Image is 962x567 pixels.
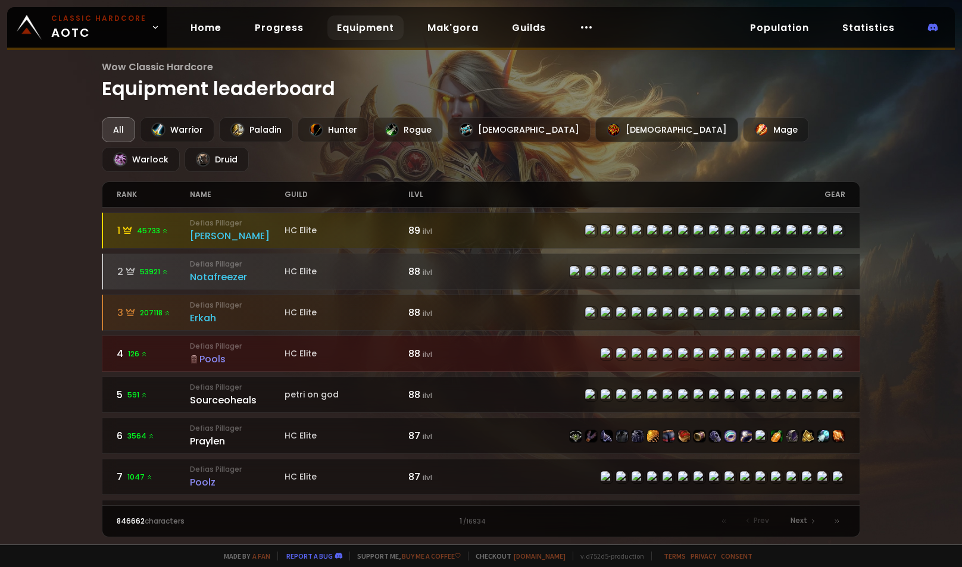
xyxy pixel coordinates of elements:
a: Population [741,15,819,40]
small: Defias Pillager [190,423,285,434]
img: item-22517 [709,430,721,442]
small: Defias Pillager [190,218,285,228]
div: Poolz [190,475,285,490]
span: Made by [217,552,270,560]
a: 4126 Defias PillagerPoolsHC Elite88 ilvlitem-22506item-22943item-22507item-22504item-22510item-22... [102,336,860,372]
img: item-22518 [647,430,659,442]
img: item-23048 [817,430,829,442]
small: Defias Pillager [190,259,285,270]
div: 88 [408,387,481,402]
a: 253921 Defias PillagerNotafreezerHC Elite88 ilvlitem-22498item-23057item-22983item-2575item-22496... [102,253,860,290]
small: Defias Pillager [190,464,285,475]
span: v. d752d5 - production [573,552,644,560]
div: Pools [190,352,285,366]
a: 3207118 Defias PillagerErkahHC Elite88 ilvlitem-22498item-23057item-22983item-17723item-22496item... [102,295,860,331]
div: Hunter [298,117,368,142]
a: Statistics [833,15,904,40]
a: Terms [664,552,686,560]
a: Classic HardcoreAOTC [7,7,167,48]
div: 5 [117,387,189,402]
small: ilvl [423,431,432,441]
span: Wow Classic Hardcore [102,59,860,74]
div: gear [481,182,845,207]
div: Paladin [219,117,293,142]
img: item-22513 [663,430,674,442]
small: Defias Pillager [190,300,285,311]
div: 88 [408,305,481,320]
a: a fan [252,552,270,560]
span: 846662 [117,516,145,526]
a: 145733 Defias Pillager[PERSON_NAME]HC Elite89 ilvlitem-22498item-23057item-22499item-4335item-224... [102,212,860,249]
div: 3 [117,305,190,320]
span: Next [791,515,807,526]
div: HC Elite [285,224,408,237]
span: 53921 [140,267,168,277]
div: 88 [408,346,481,361]
span: Support me, [349,552,461,560]
a: Progress [245,15,313,40]
div: ilvl [408,182,481,207]
img: item-22512 [632,430,644,442]
img: item-11122 [771,430,783,442]
small: Defias Pillager [190,382,285,393]
span: 3564 [127,431,155,441]
div: Praylen [190,434,285,449]
div: All [102,117,135,142]
span: 207118 [140,308,171,318]
small: Classic Hardcore [51,13,146,24]
div: name [190,182,285,207]
a: Consent [721,552,752,560]
div: [DEMOGRAPHIC_DATA] [448,117,591,142]
div: Druid [185,147,249,172]
div: Warrior [140,117,214,142]
div: rank [117,182,189,207]
img: item-22942 [802,430,814,442]
div: 1 [117,223,190,238]
a: Equipment [327,15,404,40]
img: item-21712 [585,430,597,442]
span: AOTC [51,13,146,42]
a: 5591 Defias PillagerSourceohealspetri on god88 ilvlitem-22514item-21712item-22515item-4336item-22... [102,377,860,413]
span: Checkout [468,552,566,560]
div: 87 [408,428,481,443]
div: 88 [408,264,481,279]
span: 45733 [137,225,168,236]
a: 71047 Defias PillagerPoolzHC Elite87 ilvlitem-22506item-22943item-22507item-22504item-22510item-2... [102,459,860,495]
div: petri on god [285,389,408,401]
div: characters [117,516,299,527]
img: item-22514 [570,430,582,442]
small: ilvl [423,308,432,318]
div: Notafreezer [190,270,285,284]
img: item-19382 [740,430,752,442]
div: HC Elite [285,471,408,483]
span: 591 [127,390,148,400]
small: / 16934 [463,517,486,527]
div: Rogue [373,117,443,142]
div: HC Elite [285,430,408,442]
div: HC Elite [285,347,408,360]
div: 89 [408,223,481,238]
small: Defias Pillager [190,341,285,352]
a: 63564 Defias PillagerPraylenHC Elite87 ilvlitem-22514item-21712item-22515item-3427item-22512item-... [102,418,860,454]
div: guild [285,182,408,207]
small: ilvl [423,349,432,359]
a: Guilds [502,15,555,40]
div: Sourceoheals [190,393,285,408]
div: [DEMOGRAPHIC_DATA] [595,117,738,142]
div: 7 [117,469,189,484]
small: ilvl [423,390,432,400]
h1: Equipment leaderboard [102,59,860,103]
div: HC Elite [285,265,408,278]
img: item-21583 [786,430,798,442]
div: Mage [743,117,809,142]
small: ilvl [423,267,432,277]
span: 1047 [127,472,153,483]
a: Buy me a coffee [402,552,461,560]
div: 87 [408,469,481,484]
a: [DOMAIN_NAME] [514,552,566,560]
div: [PERSON_NAME] [190,228,285,243]
img: item-22519 [694,430,705,442]
a: 85760 Defias PillagerHopemageHC Elite87 ilvlitem-22498item-21608item-22499item-6795item-22496item... [102,500,860,536]
div: 2 [117,264,190,279]
a: Report a bug [286,552,333,560]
